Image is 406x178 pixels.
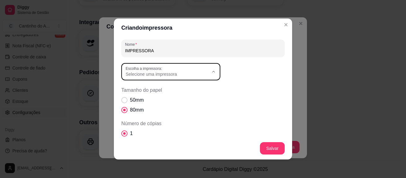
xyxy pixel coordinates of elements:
label: Escolha a impressora: [126,66,164,71]
button: Salvar [260,142,285,155]
button: Close [281,20,291,30]
input: Nome [125,48,281,54]
label: Nome [125,42,139,47]
header: Criando impressora [114,19,292,37]
span: Selecione uma impressora [126,71,209,77]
